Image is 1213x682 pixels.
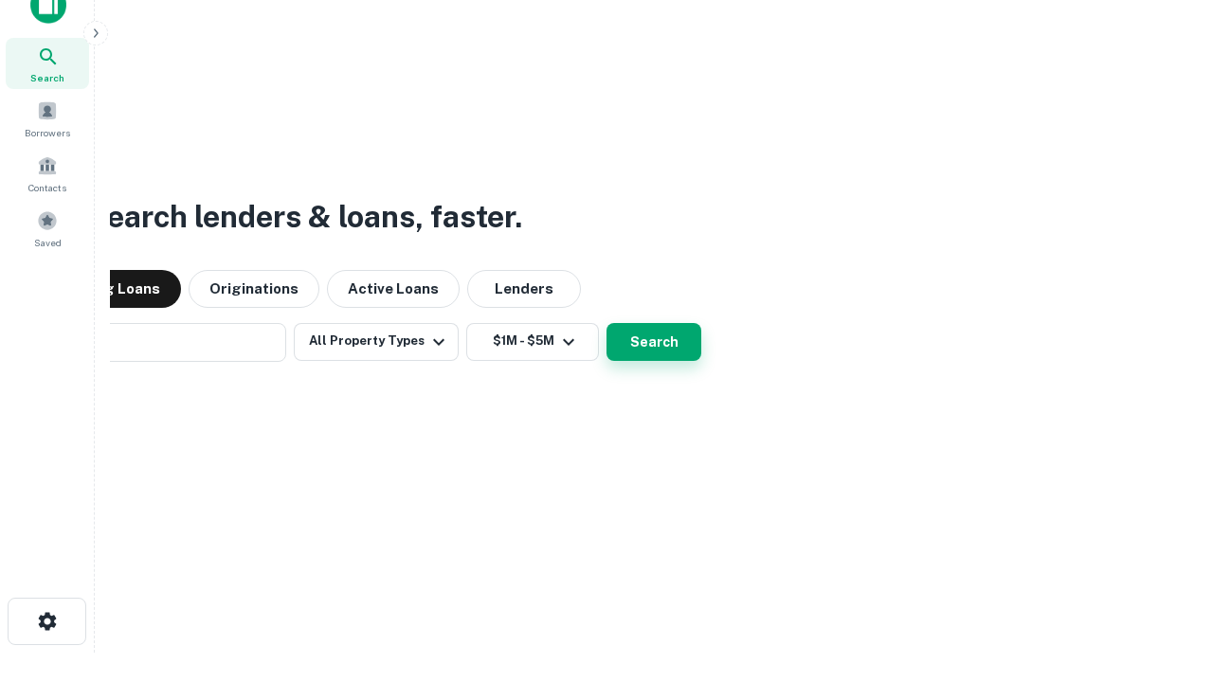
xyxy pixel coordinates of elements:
[327,270,460,308] button: Active Loans
[606,323,701,361] button: Search
[189,270,319,308] button: Originations
[6,93,89,144] a: Borrowers
[466,323,599,361] button: $1M - $5M
[6,148,89,199] a: Contacts
[34,235,62,250] span: Saved
[6,203,89,254] a: Saved
[30,70,64,85] span: Search
[25,125,70,140] span: Borrowers
[1118,530,1213,621] iframe: Chat Widget
[294,323,459,361] button: All Property Types
[28,180,66,195] span: Contacts
[6,38,89,89] a: Search
[86,194,522,240] h3: Search lenders & loans, faster.
[467,270,581,308] button: Lenders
